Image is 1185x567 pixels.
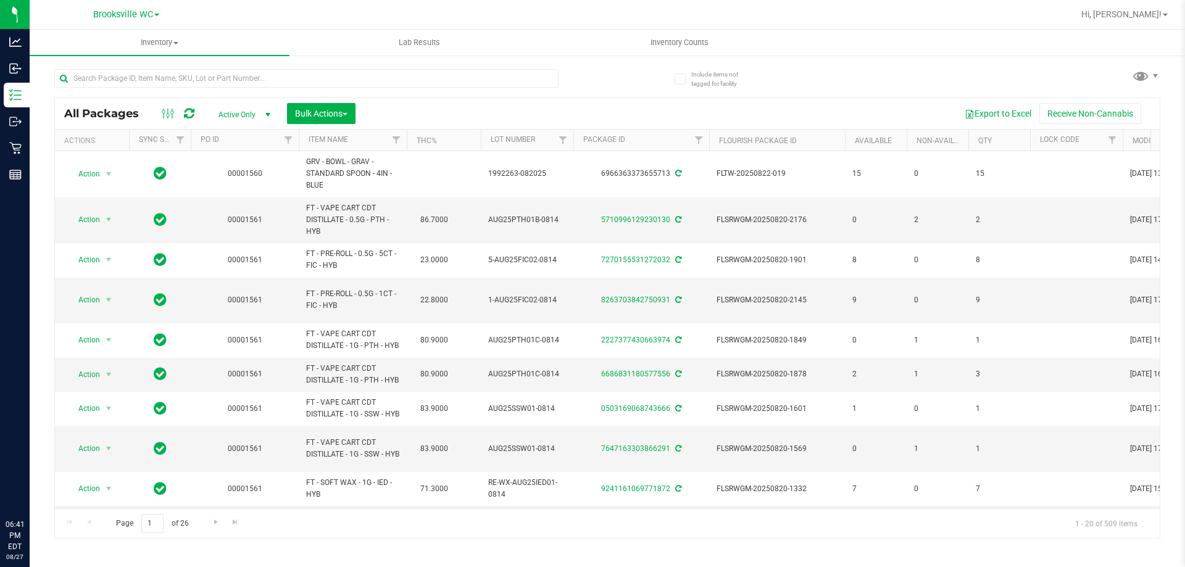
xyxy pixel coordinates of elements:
a: Inventory Counts [549,30,809,56]
span: select [101,366,117,383]
span: AUG25PTH01B-0814 [488,214,566,226]
span: Sync from Compliance System [673,296,681,304]
span: 1 [914,443,961,455]
span: Sync from Compliance System [673,404,681,413]
span: select [101,251,117,268]
a: 00001560 [228,169,262,178]
span: select [101,440,117,457]
button: Receive Non-Cannabis [1039,103,1141,124]
span: Action [67,251,101,268]
a: Filter [689,130,709,151]
a: 0503169068743666 [601,404,670,413]
a: Sync Status [139,135,186,144]
span: 0 [914,403,961,415]
span: Sync from Compliance System [673,484,681,493]
a: Filter [278,130,299,151]
span: 15 [852,168,899,180]
span: FT - VAPE CART CDT DISTILLATE - 0.5G - PTH - HYB [306,202,399,238]
span: 5-AUG25FIC02-0814 [488,254,566,266]
span: In Sync [154,480,167,497]
span: 1 [976,403,1023,415]
span: 80.9000 [414,365,454,383]
a: Filter [170,130,191,151]
span: Sync from Compliance System [673,370,681,378]
span: 23.0000 [414,251,454,269]
span: FT - VAPE CART CDT DISTILLATE - 1G - SSW - HYB [306,397,399,420]
a: Item Name [309,135,348,144]
a: Package ID [583,135,625,144]
span: Action [67,331,101,349]
a: Filter [386,130,407,151]
span: 0 [852,443,899,455]
span: 83.9000 [414,440,454,458]
span: FLSRWGM-20250820-1849 [717,334,838,346]
span: Sync from Compliance System [673,336,681,344]
span: 1 [976,334,1023,346]
span: FLSRWGM-20250820-1569 [717,443,838,455]
span: Page of 26 [106,514,199,533]
a: 7647163303866291 [601,444,670,453]
span: 83.9000 [414,400,454,418]
span: FLTW-20250822-019 [717,168,838,180]
span: FT - SOFT WAX - 1G - IED - HYB [306,477,399,500]
a: 7270155531272032 [601,255,670,264]
div: Actions [64,136,124,145]
span: In Sync [154,251,167,268]
a: Go to the next page [207,514,225,531]
span: RE-WX-AUG25IED01-0814 [488,477,566,500]
span: select [101,400,117,417]
span: 1992263-082025 [488,168,566,180]
span: In Sync [154,291,167,308]
iframe: Resource center [12,468,49,505]
span: 7 [976,483,1023,495]
a: PO ID [201,135,219,144]
span: In Sync [154,165,167,182]
span: Brooksville WC [93,9,153,20]
span: 1 [852,403,899,415]
a: 00001561 [228,444,262,453]
span: Inventory [30,37,289,48]
span: FLSRWGM-20250820-1332 [717,483,838,495]
span: Action [67,400,101,417]
span: Action [67,480,101,497]
span: AUG25PTH01C-0814 [488,334,566,346]
p: 08/27 [6,552,24,561]
input: Search Package ID, Item Name, SKU, Lot or Part Number... [54,69,559,88]
span: 15 [976,168,1023,180]
span: Hi, [PERSON_NAME]! [1081,9,1162,19]
span: Action [67,165,101,183]
span: 0 [914,294,961,306]
span: 8 [852,254,899,266]
a: 5710996129230130 [601,215,670,224]
a: Lot Number [491,135,535,144]
a: 00001561 [228,296,262,304]
span: FT - VAPE CART CDT DISTILLATE - 1G - SSW - HYB [306,437,399,460]
span: FT - VAPE CART CDT DISTILLATE - 1G - PTH - HYB [306,328,399,352]
button: Bulk Actions [287,103,355,124]
span: GRV - BOWL - GRAV - STANDARD SPOON - 4IN - BLUE [306,156,399,192]
span: 2 [976,214,1023,226]
a: 00001561 [228,404,262,413]
span: 0 [852,214,899,226]
a: Flourish Package ID [719,136,797,145]
span: Sync from Compliance System [673,255,681,264]
inline-svg: Analytics [9,36,22,48]
span: In Sync [154,331,167,349]
span: 71.3000 [414,480,454,498]
input: 1 [141,514,164,533]
span: 2 [914,214,961,226]
span: AUG25PTH01C-0814 [488,368,566,380]
a: Non-Available [917,136,971,145]
span: All Packages [64,107,151,120]
span: 0 [914,168,961,180]
inline-svg: Reports [9,168,22,181]
span: 1 [914,334,961,346]
inline-svg: Inbound [9,62,22,75]
span: 80.9000 [414,331,454,349]
a: Qty [978,136,992,145]
span: 1-AUG25FIC02-0814 [488,294,566,306]
a: 9241161069771872 [601,484,670,493]
span: 8 [976,254,1023,266]
span: In Sync [154,365,167,383]
span: Inventory Counts [634,37,725,48]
